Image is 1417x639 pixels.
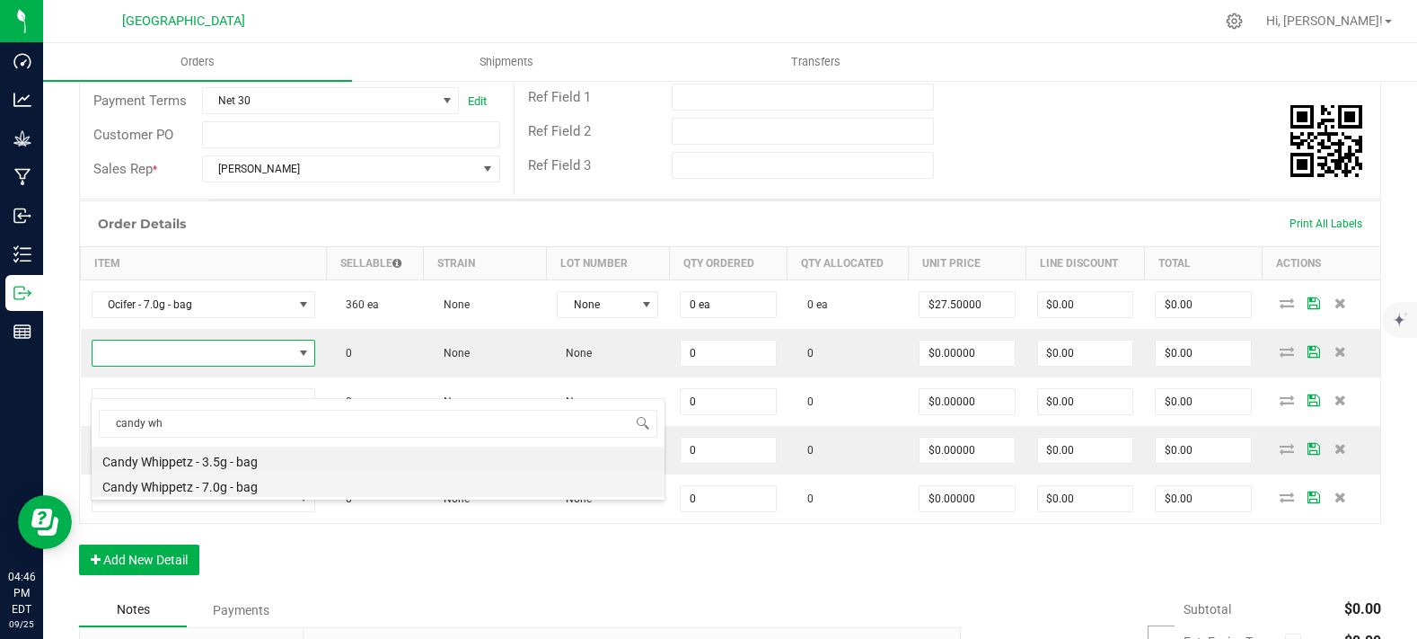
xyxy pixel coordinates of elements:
[435,347,470,359] span: None
[798,444,814,457] span: 0
[920,292,1014,317] input: 0
[13,91,31,109] inline-svg: Analytics
[1156,389,1250,414] input: 0
[1289,217,1362,230] span: Print All Labels
[1300,492,1327,502] span: Save Order Detail
[681,486,775,511] input: 0
[681,341,775,366] input: 0
[681,292,775,317] input: 0
[1266,13,1383,28] span: Hi, [PERSON_NAME]!
[1300,395,1327,405] span: Save Order Detail
[92,388,316,415] span: NO DATA FOUND
[1327,346,1354,357] span: Delete Order Detail
[13,245,31,263] inline-svg: Inventory
[920,341,1014,366] input: 0
[79,545,199,575] button: Add New Detail
[798,493,814,505] span: 0
[187,594,295,626] div: Payments
[43,43,352,81] a: Orders
[767,54,865,70] span: Transfers
[1300,443,1327,454] span: Save Order Detail
[557,347,592,359] span: None
[546,247,669,280] th: Lot Number
[798,395,814,408] span: 0
[662,43,971,81] a: Transfers
[1327,492,1354,502] span: Delete Order Detail
[1300,297,1327,308] span: Save Order Detail
[122,13,245,29] span: [GEOGRAPHIC_DATA]
[1156,292,1250,317] input: 0
[93,93,187,109] span: Payment Terms
[93,127,173,143] span: Customer PO
[156,54,239,70] span: Orders
[1300,346,1327,357] span: Save Order Detail
[798,347,814,359] span: 0
[1290,105,1362,177] img: Scan me!
[1156,438,1250,463] input: 0
[788,247,909,280] th: Qty Allocated
[18,495,72,549] iframe: Resource center
[1327,443,1354,454] span: Delete Order Detail
[681,438,775,463] input: 0
[337,395,352,408] span: 0
[1156,486,1250,511] input: 0
[468,94,487,108] a: Edit
[8,569,35,617] p: 04:46 PM EDT
[528,157,591,173] span: Ref Field 3
[93,161,153,177] span: Sales Rep
[1327,297,1354,308] span: Delete Order Detail
[92,292,293,317] span: Ocifer - 7.0g - bag
[920,389,1014,414] input: 0
[1184,602,1231,617] span: Subtotal
[435,395,470,408] span: None
[8,617,35,631] p: 09/25
[13,168,31,186] inline-svg: Manufacturing
[1327,395,1354,405] span: Delete Order Detail
[337,347,352,359] span: 0
[13,129,31,147] inline-svg: Grow
[1038,389,1132,414] input: 0
[681,389,775,414] input: 0
[1344,600,1381,617] span: $0.00
[669,247,787,280] th: Qty Ordered
[558,292,635,317] span: None
[203,156,477,182] span: [PERSON_NAME]
[337,298,379,311] span: 360 ea
[1263,247,1380,280] th: Actions
[98,217,186,231] h1: Order Details
[424,247,547,280] th: Strain
[557,395,592,408] span: None
[455,54,558,70] span: Shipments
[1156,341,1250,366] input: 0
[13,284,31,302] inline-svg: Outbound
[1026,247,1144,280] th: Line Discount
[435,298,470,311] span: None
[79,593,187,627] div: Notes
[1223,13,1245,30] div: Manage settings
[528,123,591,139] span: Ref Field 2
[1038,486,1132,511] input: 0
[528,89,591,105] span: Ref Field 1
[352,43,661,81] a: Shipments
[1290,105,1362,177] qrcode: 00000685
[920,486,1014,511] input: 0
[1038,292,1132,317] input: 0
[920,438,1014,463] input: 0
[1038,341,1132,366] input: 0
[81,247,327,280] th: Item
[1038,438,1132,463] input: 0
[1144,247,1262,280] th: Total
[326,247,423,280] th: Sellable
[908,247,1025,280] th: Unit Price
[13,207,31,225] inline-svg: Inbound
[13,52,31,70] inline-svg: Dashboard
[798,298,828,311] span: 0 ea
[13,323,31,341] inline-svg: Reports
[203,88,436,113] span: Net 30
